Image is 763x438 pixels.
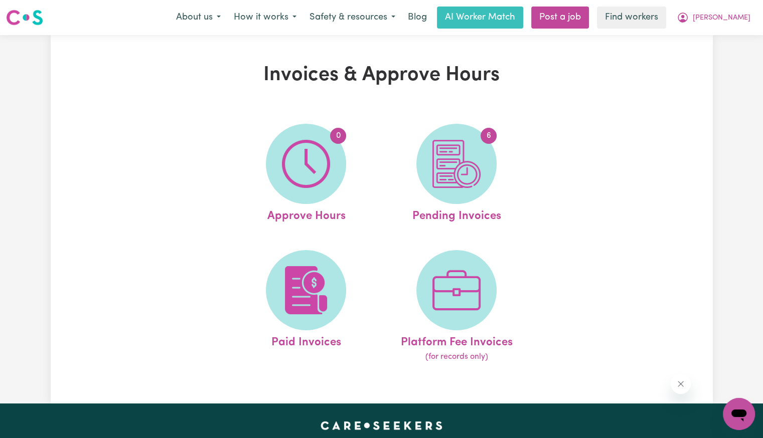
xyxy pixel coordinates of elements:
[402,7,433,29] a: Blog
[531,7,589,29] a: Post a job
[671,374,691,394] iframe: Close message
[693,13,750,24] span: [PERSON_NAME]
[170,7,227,28] button: About us
[227,7,303,28] button: How it works
[597,7,666,29] a: Find workers
[6,7,61,15] span: Need any help?
[271,330,341,351] span: Paid Invoices
[267,204,345,225] span: Approve Hours
[303,7,402,28] button: Safety & resources
[384,250,529,363] a: Platform Fee Invoices(for records only)
[234,124,378,225] a: Approve Hours
[670,7,757,28] button: My Account
[167,63,596,87] h1: Invoices & Approve Hours
[412,204,501,225] span: Pending Invoices
[401,330,513,351] span: Platform Fee Invoices
[481,128,497,144] span: 6
[6,9,43,27] img: Careseekers logo
[6,6,43,29] a: Careseekers logo
[321,421,442,429] a: Careseekers home page
[437,7,523,29] a: AI Worker Match
[425,351,488,363] span: (for records only)
[330,128,346,144] span: 0
[384,124,529,225] a: Pending Invoices
[234,250,378,363] a: Paid Invoices
[723,398,755,430] iframe: Button to launch messaging window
